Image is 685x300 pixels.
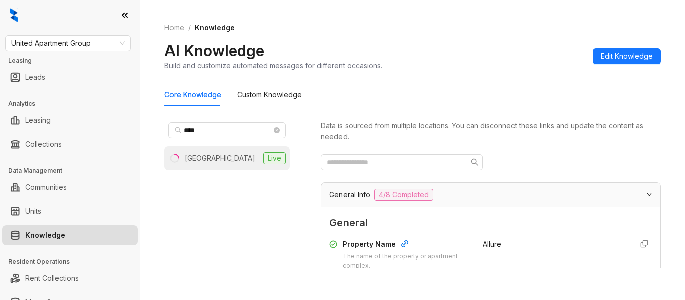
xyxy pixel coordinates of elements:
div: Property Name [342,239,471,252]
span: Allure [483,240,501,248]
div: Data is sourced from multiple locations. You can disconnect these links and update the content as... [321,120,661,142]
a: Collections [25,134,62,154]
li: Knowledge [2,225,138,245]
li: Leasing [2,110,138,130]
span: General [329,215,652,231]
li: Units [2,201,138,221]
span: search [175,127,182,134]
h3: Data Management [8,166,140,175]
img: logo [10,8,18,22]
h2: AI Knowledge [164,41,264,60]
div: The name of the property or apartment complex. [342,252,471,271]
a: Leasing [25,110,51,130]
button: Edit Knowledge [593,48,661,64]
span: United Apartment Group [11,36,125,51]
span: expanded [646,191,652,197]
li: Leads [2,67,138,87]
li: / [188,22,191,33]
h3: Resident Operations [8,257,140,266]
li: Communities [2,177,138,197]
a: Leads [25,67,45,87]
div: [GEOGRAPHIC_DATA] [185,153,255,164]
h3: Leasing [8,56,140,65]
span: close-circle [274,127,280,133]
a: Communities [25,177,67,197]
div: Build and customize automated messages for different occasions. [164,60,382,71]
h3: Analytics [8,99,140,108]
span: Edit Knowledge [601,51,653,62]
span: Live [263,152,286,164]
a: Home [162,22,186,33]
a: Knowledge [25,225,65,245]
span: General Info [329,189,370,200]
li: Collections [2,134,138,154]
span: Knowledge [195,23,235,32]
span: 4/8 Completed [374,189,433,201]
li: Rent Collections [2,268,138,288]
div: Core Knowledge [164,89,221,100]
a: Rent Collections [25,268,79,288]
div: General Info4/8 Completed [321,183,660,207]
span: search [471,158,479,166]
div: Custom Knowledge [237,89,302,100]
a: Units [25,201,41,221]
